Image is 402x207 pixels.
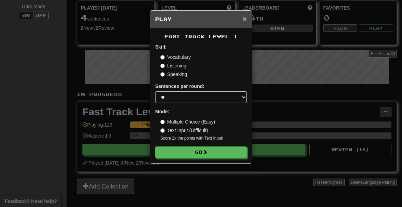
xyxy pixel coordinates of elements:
span: × [243,15,247,23]
h5: Play [155,16,247,23]
label: Speaking [160,71,187,78]
label: Listening [160,62,186,69]
button: Go [155,146,247,158]
input: Multiple Choice (Easy) [160,120,165,124]
label: Sentences per round: [155,83,204,90]
button: Close [243,15,247,22]
strong: Mode: [155,109,169,114]
strong: Skill: [155,44,166,50]
input: Speaking [160,72,165,77]
small: Score 2x the points with Text Input ! [160,135,247,141]
label: Multiple Choice (Easy) [160,118,215,125]
span: Fast Track Level 1 [164,34,238,39]
input: Listening [160,64,165,68]
label: Vocabulary [160,54,191,61]
input: Text Input (Difficult) [160,128,165,133]
label: Text Input (Difficult) [160,127,208,134]
input: Vocabulary [160,55,165,60]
